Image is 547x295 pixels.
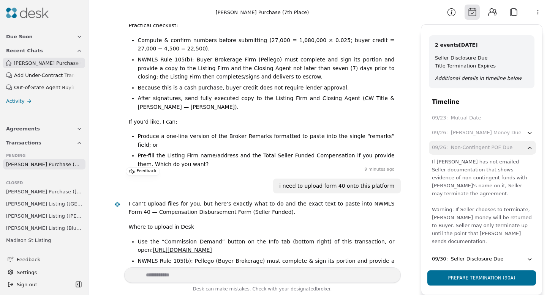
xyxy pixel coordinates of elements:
[6,47,43,55] span: Recent Chats
[432,255,448,263] div: 09/30 :
[6,153,82,159] div: Pending
[435,62,528,70] div: Title Termination Expires
[2,44,87,58] button: Recent Chats
[432,158,533,245] div: If [PERSON_NAME] has not emailed Seller documentation that shows evidence of non-contingent funds...
[365,166,395,173] time: 9 minutes ago
[432,114,448,122] div: 09/23 :
[5,278,73,290] button: Sign out
[129,223,395,231] p: Where to upload in Desk
[153,247,212,253] a: [URL][DOMAIN_NAME]
[429,141,536,155] button: 09/26:Non-Contingent POF Due
[6,160,82,168] span: [PERSON_NAME] Purchase (7th Place)
[216,8,309,16] div: [PERSON_NAME] Purchase (7th Place)
[129,118,395,126] p: If you’d like, I can:
[6,97,25,105] span: Activity
[14,71,74,79] div: Add Under-Contract Transaction in Desk
[451,114,481,122] div: Mutual Date
[427,270,536,286] button: Prepare Termination (90A)
[6,33,33,41] span: Due Soon
[138,237,395,254] li: Use the “Commission Demand” button on the Info tab (bottom right) of this transaction, or open:
[138,83,395,92] li: Because this is a cash purchase, buyer credit does not require lender approval.
[138,55,395,81] li: NWMLS Rule 105(b): Buyer Brokerage Firm (Pellego) must complete and sign its portion and provide ...
[138,94,395,111] li: After signatures, send fully executed copy to the Listing Firm and Closing Agent (CW Title & [PER...
[429,126,536,140] button: 09/26:[PERSON_NAME] Money Due
[451,255,504,263] div: Seller Disclosure Due
[2,30,87,44] button: Due Soon
[114,201,120,207] img: Desk
[432,144,448,152] div: 09/26 :
[2,136,87,150] button: Transactions
[6,212,82,220] span: [PERSON_NAME] Listing ([PERSON_NAME])
[14,59,82,67] span: [PERSON_NAME] Purchase (7th Place)
[124,285,401,295] div: Desk can make mistakes. Check with your broker.
[279,182,394,190] div: i need to upload form 40 onto this platform
[291,286,316,292] span: designated
[429,111,536,125] button: 09/23:Mutual Date
[421,97,542,107] div: Timeline
[138,257,395,282] li: NWMLS Rule 105(b): Pellego (Buyer Brokerage) must complete & sign its portion and provide a copy ...
[6,236,51,244] span: Madison St Listing
[17,268,37,276] span: Settings
[2,96,87,107] a: Activity
[138,36,395,53] li: Compute & confirm numbers before submitting (27,000 = 1,080,000 × 0.025; buyer credit = 27,000 − ...
[124,267,401,283] textarea: Write your prompt here
[429,252,536,266] button: 09/30:Seller Disclosure Due
[17,256,78,264] span: Feedback
[17,281,37,289] span: Sign out
[6,125,40,133] span: Agreements
[3,82,85,93] a: Out-of-State Agent Buying in [US_STATE]
[6,8,49,18] img: Desk
[5,266,84,278] button: Settings
[2,122,87,136] button: Agreements
[3,253,82,266] button: Feedback
[6,200,82,208] span: [PERSON_NAME] Listing ([GEOGRAPHIC_DATA])
[14,83,74,91] div: Out-of-State Agent Buying in [US_STATE]
[6,139,41,147] span: Transactions
[129,199,395,217] p: I can’t upload files for you, but here’s exactly what to do and the exact text to paste into NWML...
[435,54,528,62] div: Seller Disclosure Due
[3,70,85,80] a: Add Under-Contract Transaction in Desk
[6,188,82,196] span: [PERSON_NAME] Purchase ([PERSON_NAME])
[6,248,82,256] span: [PERSON_NAME] Purchase ([GEOGRAPHIC_DATA])
[3,58,85,68] a: [PERSON_NAME] Purchase (7th Place)
[138,132,395,149] li: Produce a one‑line version of the Broker Remarks formatted to paste into the single “remarks” fie...
[451,129,522,137] div: [PERSON_NAME] Money Due
[432,129,448,137] div: 09/26 :
[6,224,82,232] span: [PERSON_NAME] Listing (Blueberry Ln)
[137,168,157,175] p: Feedback
[129,21,395,30] p: Practical checklist:
[138,151,395,168] li: Pre-fill the Listing Firm name/address and the Total Seller Funded Compensation if you provide th...
[6,180,82,186] div: Closed
[451,144,512,152] div: Non-Contingent POF Due
[435,74,528,82] div: Additional details in timeline below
